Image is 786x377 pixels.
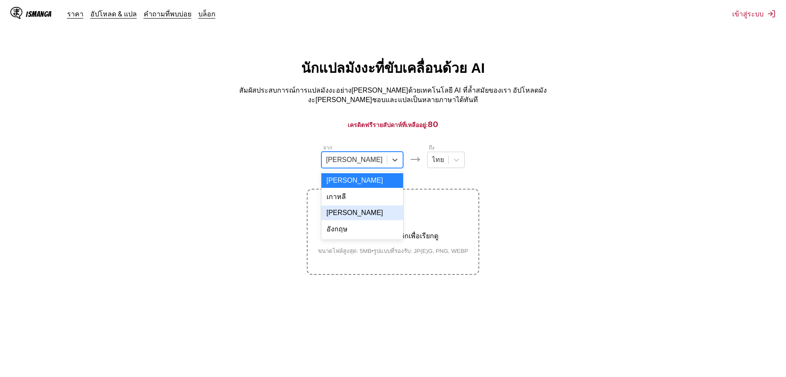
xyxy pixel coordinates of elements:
button: เข้าสู่ระบบ [732,9,776,19]
div: [PERSON_NAME] [321,206,404,220]
a: บล็อก [198,9,216,18]
span: 80 [428,120,438,129]
div: อังกฤษ [321,220,404,238]
label: ถึง [429,145,435,151]
p: วางไฟล์ที่นี่ หรือคลิกเพื่อเรียกดู [311,231,475,241]
p: สัมผัสประสบการณ์การแปลมังงะอย่าง[PERSON_NAME]ด้วยเทคโนโลยี AI ที่ล้ำสมัยของเรา อัปโหลดมังงะ[PERSO... [221,86,565,105]
img: Sign out [767,9,776,18]
a: IsManga LogoIsManga [10,7,67,21]
div: [PERSON_NAME] [321,173,404,188]
a: อัปโหลด & แปล [90,9,137,18]
a: ราคา [67,9,83,18]
a: คำถามที่พบบ่อย [144,9,191,18]
div: เกาหลี [321,188,404,206]
img: IsManga Logo [10,7,22,19]
div: ไทย [432,154,444,165]
img: Languages icon [410,154,420,165]
small: ขนาดไฟล์สูงสุด: 5MB • รูปแบบที่รองรับ: JP(E)G, PNG, WEBP [311,246,475,255]
div: IsManga [26,10,52,18]
label: จาก [323,145,332,151]
h3: เครดิตฟรีรายสัปดาห์ที่เหลืออยู่: [21,119,765,130]
h1: นักแปลมังงะที่ขับเคลื่อนด้วย AI [301,57,485,79]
